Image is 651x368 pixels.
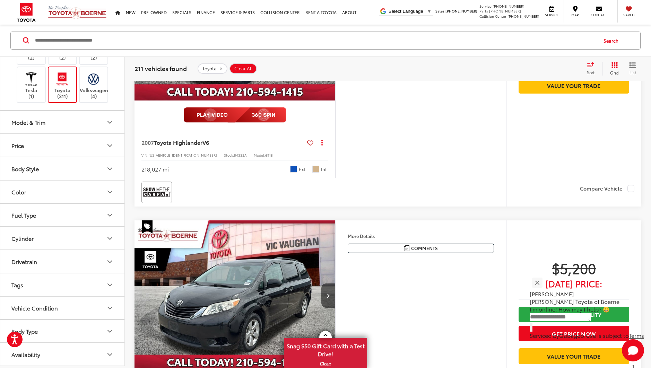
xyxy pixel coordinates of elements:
button: ColorColor [0,181,125,203]
img: Vic Vaughan Toyota of Boerne [48,5,107,19]
span: Service [544,12,559,17]
span: [PHONE_NUMBER] [489,8,521,14]
span: VIN: [141,152,148,158]
label: Subaru (2) [80,33,108,61]
img: Vic Vaughan Toyota of Boerne in Boerne, TX) [21,71,41,87]
button: Body TypeBody Type [0,320,125,342]
button: remove Toyota [198,63,227,74]
span: ▼ [427,9,432,14]
img: Comments [404,245,409,251]
span: Model: [254,152,265,158]
span: Int. [321,166,328,173]
label: Scion (2) [49,33,77,61]
img: Vic Vaughan Toyota of Boerne in Boerne, TX) [84,71,103,87]
div: 218,027 mi [141,165,169,173]
span: 2007 [141,138,154,146]
a: Check Availability [519,307,629,322]
label: Volkswagen (4) [80,71,108,99]
div: Price [11,142,24,149]
div: Tags [11,281,23,288]
form: Search by Make, Model, or Keyword [34,32,597,49]
button: Toggle Chat Window [622,339,644,361]
div: Cylinder [106,234,114,243]
div: Fuel Type [106,211,114,219]
button: Model & TrimModel & Trim [0,111,125,133]
img: Vic Vaughan Toyota of Boerne in Boerne, TX) [53,71,72,87]
h4: More Details [348,234,494,238]
button: List View [624,62,641,76]
span: 54332A [234,152,247,158]
span: dropdown dots [321,140,323,145]
span: 211 vehicles found [134,64,187,72]
span: Toyota [202,66,217,71]
span: Stock: [224,152,234,158]
span: Collision Center [479,14,506,19]
button: Next image [321,283,335,308]
button: Select sort value [583,62,602,76]
span: Toyota Highlander [154,138,202,146]
label: Toyota (211) [49,71,77,99]
span: Special [142,220,153,234]
div: Model & Trim [106,118,114,126]
div: Fuel Type [11,212,36,218]
div: Body Type [11,328,38,334]
label: Compare Vehicle [580,185,634,192]
span: Sort [587,69,594,75]
span: Saved [621,12,636,17]
button: AvailabilityAvailability [0,343,125,366]
button: DrivetrainDrivetrain [0,250,125,273]
div: Cylinder [11,235,34,242]
span: Ivory [312,166,319,173]
div: Color [11,189,26,195]
img: View CARFAX report [143,183,171,201]
button: Body StyleBody Style [0,157,125,180]
label: RAM (2) [17,33,45,61]
div: Color [106,188,114,196]
button: Fuel TypeFuel Type [0,204,125,226]
div: Vehicle Condition [11,305,58,311]
button: TagsTags [0,273,125,296]
button: CylinderCylinder [0,227,125,249]
div: Model & Trim [11,119,45,125]
button: Clear All [229,63,257,74]
button: Comments [348,244,494,253]
div: Body Style [11,165,39,172]
div: Price [106,141,114,150]
svg: Start Chat [622,339,644,361]
div: Vehicle Condition [106,304,114,312]
span: List [629,69,636,75]
span: Select Language [389,9,423,14]
span: Service [479,3,492,9]
span: Comments [411,245,438,252]
a: Value Your Trade [519,78,629,93]
button: Vehicle ConditionVehicle Condition [0,297,125,319]
a: 2007Toyota HighlanderV6 [141,139,304,146]
a: Select Language​ [389,9,432,14]
span: Contact [591,12,607,17]
button: Search [597,32,628,49]
button: Actions [316,137,328,149]
span: Sales [435,8,444,14]
span: [PHONE_NUMBER] [445,8,477,14]
div: Body Style [106,165,114,173]
img: full motion video [184,107,286,123]
span: [US_VEHICLE_IDENTIFICATION_NUMBER] [148,152,217,158]
span: Ext. [299,166,307,173]
div: Drivetrain [11,258,37,265]
button: Get Price Now [519,326,629,341]
span: [PHONE_NUMBER] [507,14,539,19]
label: Tesla (1) [17,71,45,99]
span: Clear All [234,66,253,71]
div: Body Type [106,327,114,335]
a: Value Your Trade [519,348,629,364]
div: Availability [11,351,40,358]
span: Parts [479,8,488,14]
span: Snag $50 Gift Card with a Test Drive! [285,339,366,360]
span: 6918 [265,152,273,158]
span: [PHONE_NUMBER] [493,3,524,9]
span: [DATE] Price: [519,280,629,287]
span: Bluestone Metallic [290,166,297,173]
div: Availability [106,350,114,359]
span: Map [567,12,583,17]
